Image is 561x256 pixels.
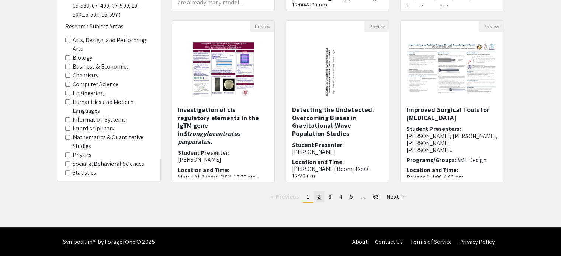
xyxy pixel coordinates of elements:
[406,166,458,174] span: Location and Time:
[73,98,153,115] label: Humanities and Modern Languages
[73,80,119,89] label: Computer Science
[73,159,145,168] label: Social & Behavioral Sciences
[375,238,402,246] a: Contact Us
[406,3,458,11] span: Location and Time:
[178,129,241,146] em: Strongylocentrotus purpuratus.
[364,21,389,32] button: Preview
[73,89,104,98] label: Engineering
[178,106,269,145] h5: Investigation of cis regulatory elements in the IgTM gene in
[250,21,274,32] button: Preview
[317,193,321,200] span: 2
[328,193,331,200] span: 3
[406,132,498,154] span: [PERSON_NAME], [PERSON_NAME], [PERSON_NAME] [PERSON_NAME]...
[459,238,494,246] a: Privacy Policy
[410,238,452,246] a: Terms of Service
[406,106,498,122] h5: Improved Surgical Tools for [MEDICAL_DATA]
[479,21,503,32] button: Preview
[406,174,498,181] p: Rangos 1; 1:00-4:00 pm
[172,191,504,203] ul: Pagination
[406,125,498,154] h6: Student Presenters:
[73,168,96,177] label: Statistics
[73,53,93,62] label: Biology
[178,149,269,163] h6: Student Presenter:
[373,193,379,200] span: 63
[178,173,269,187] p: Sigma Xi Rangos 2&3, 10:00 am - 12:00 pm (Group C 10:45 am)
[65,23,153,30] h6: Research Subject Areas
[400,20,503,182] div: Open Presentation <p>Improved Surgical Tools for Anterior Cervical Discectomy and Fusion</p><p><b...
[73,36,153,53] label: Arts, Design, and Performing Arts
[383,191,408,202] a: Next page
[73,124,115,133] label: Interdisciplinary
[73,115,126,124] label: Information Systems
[352,238,368,246] a: About
[6,223,31,250] iframe: Chat
[292,106,383,137] h5: Detecting the Undetected: Overcoming Biases in Gravitational-Wave Population Studies
[307,193,309,200] span: 1
[276,193,299,200] span: Previous
[339,193,342,200] span: 4
[361,193,365,200] span: ...
[292,158,344,166] span: Location and Time:
[178,32,269,106] img: <p><strong style="color: rgb(89, 89, 89);">Investigation of cis regulatory elements in the IgTM g...
[401,36,503,102] img: <p>Improved Surgical Tools for Anterior Cervical Discectomy and Fusion</p><p><br></p>
[172,20,275,182] div: Open Presentation <p><strong style="color: rgb(89, 89, 89);">Investigation of cis regulatory elem...
[308,32,368,106] img: <h1>Detecting the Undetected: Overcoming Biases in Gravitational-Wave Population Studies</h1><p><...
[456,156,486,164] span: BME Design
[178,166,230,174] span: Location and Time:
[73,151,92,159] label: Physics
[178,156,221,164] span: [PERSON_NAME]
[292,141,383,155] h6: Student Presenter:
[286,20,389,182] div: Open Presentation <h1>Detecting the Undetected: Overcoming Biases in Gravitational-Wave Populatio...
[73,62,129,71] label: Business & Economics
[73,133,153,151] label: Mathematics & Quantitative Studies
[73,71,99,80] label: Chemistry
[292,165,383,179] p: [PERSON_NAME] Room; 12:00-12:20 pm
[292,148,335,156] span: [PERSON_NAME]
[406,156,456,164] span: Programs/Groups:
[350,193,353,200] span: 5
